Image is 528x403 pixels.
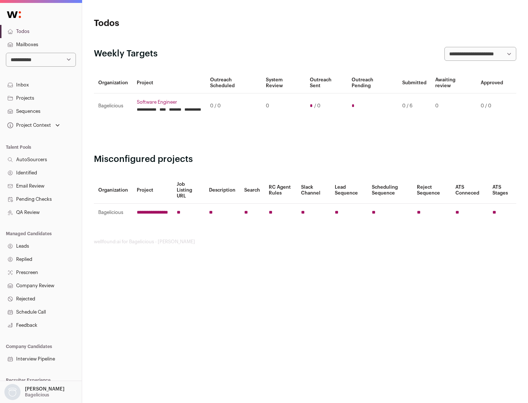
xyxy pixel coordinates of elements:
td: 0 / 0 [206,93,261,119]
button: Open dropdown [3,384,66,400]
footer: wellfound:ai for Bagelicious - [PERSON_NAME] [94,239,516,245]
p: [PERSON_NAME] [25,386,65,392]
img: nopic.png [4,384,21,400]
td: Bagelicious [94,204,132,222]
th: System Review [261,73,305,93]
span: / 0 [314,103,320,109]
img: Wellfound [3,7,25,22]
th: Scheduling Sequence [367,177,412,204]
td: Bagelicious [94,93,132,119]
p: Bagelicious [25,392,49,398]
th: Project [132,177,172,204]
th: Approved [476,73,507,93]
th: Reject Sequence [412,177,451,204]
th: Outreach Sent [305,73,348,93]
h1: Todos [94,18,235,29]
th: ATS Stages [488,177,516,204]
th: Description [205,177,240,204]
th: Slack Channel [297,177,330,204]
th: Search [240,177,264,204]
h2: Misconfigured projects [94,154,516,165]
div: Project Context [6,122,51,128]
td: 0 / 6 [398,93,431,119]
th: RC Agent Rules [264,177,296,204]
th: Outreach Pending [347,73,397,93]
button: Open dropdown [6,120,61,130]
th: ATS Conneced [451,177,488,204]
th: Organization [94,73,132,93]
th: Outreach Scheduled [206,73,261,93]
td: 0 / 0 [476,93,507,119]
th: Submitted [398,73,431,93]
th: Job Listing URL [172,177,205,204]
th: Lead Sequence [330,177,367,204]
h2: Weekly Targets [94,48,158,60]
td: 0 [261,93,305,119]
th: Organization [94,177,132,204]
th: Project [132,73,206,93]
a: Software Engineer [137,99,201,105]
th: Awaiting review [431,73,476,93]
td: 0 [431,93,476,119]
